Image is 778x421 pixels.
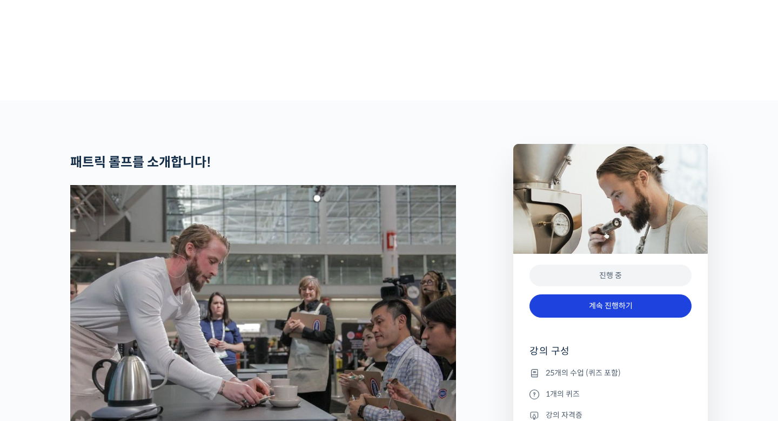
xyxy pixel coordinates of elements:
[3,331,71,358] a: 홈
[529,387,692,400] li: 1개의 퀴즈
[529,366,692,379] li: 25개의 수업 (퀴즈 포함)
[529,265,692,287] div: 진행 중
[529,294,692,318] a: 계속 진행하기
[70,155,456,170] h2: 패트릭 롤프를 소개합니다!
[99,348,112,357] span: 대화
[167,347,180,356] span: 설정
[529,345,692,366] h4: 강의 구성
[139,331,207,358] a: 설정
[34,347,41,356] span: 홈
[71,331,139,358] a: 대화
